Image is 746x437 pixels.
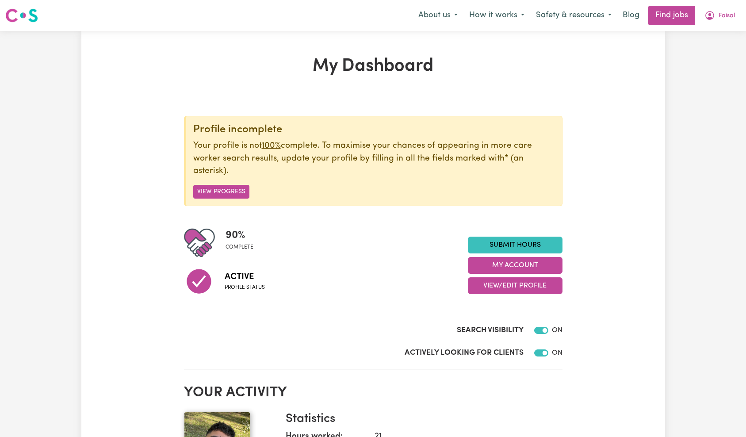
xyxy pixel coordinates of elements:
span: complete [226,243,253,251]
h2: Your activity [184,384,562,401]
span: 90 % [226,227,253,243]
label: Search Visibility [457,325,524,336]
button: Safety & resources [530,6,617,25]
span: ON [552,349,562,356]
a: Submit Hours [468,237,562,253]
button: How it works [463,6,530,25]
span: ON [552,327,562,334]
h3: Statistics [286,412,555,427]
label: Actively Looking for Clients [405,347,524,359]
span: Active [225,270,265,284]
div: Profile incomplete [193,123,555,136]
span: Profile status [225,284,265,291]
a: Blog [617,6,645,25]
a: Find jobs [648,6,695,25]
div: Profile completeness: 90% [226,227,260,258]
span: Faisal [719,11,735,21]
button: About us [413,6,463,25]
button: My Account [468,257,562,274]
h1: My Dashboard [184,56,562,77]
a: Careseekers logo [5,5,38,26]
u: 100% [262,142,281,150]
button: View Progress [193,185,249,199]
p: Your profile is not complete. To maximise your chances of appearing in more care worker search re... [193,140,555,178]
button: My Account [699,6,741,25]
img: Careseekers logo [5,8,38,23]
button: View/Edit Profile [468,277,562,294]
